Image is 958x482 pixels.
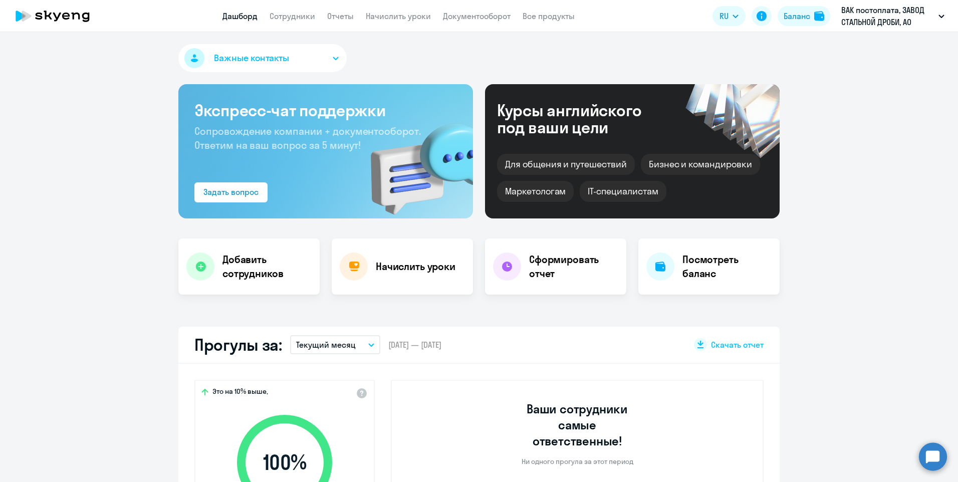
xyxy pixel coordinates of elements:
button: Важные контакты [178,44,347,72]
span: 100 % [227,450,342,474]
span: RU [720,10,729,22]
a: Сотрудники [270,11,315,21]
div: Бизнес и командировки [641,154,760,175]
span: Сопровождение компании + документооборот. Ответим на ваш вопрос за 5 минут! [194,125,421,151]
a: Отчеты [327,11,354,21]
div: Для общения и путешествий [497,154,635,175]
h4: Сформировать отчет [529,253,618,281]
h4: Посмотреть баланс [682,253,772,281]
a: Начислить уроки [366,11,431,21]
h3: Экспресс-чат поддержки [194,100,457,120]
span: [DATE] — [DATE] [388,339,441,350]
span: Скачать отчет [711,339,764,350]
div: IT-специалистам [580,181,666,202]
div: Курсы английского под ваши цели [497,102,668,136]
a: Все продукты [523,11,575,21]
button: ВАК постоплата, ЗАВОД СТАЛЬНОЙ ДРОБИ, АО [836,4,949,28]
p: ВАК постоплата, ЗАВОД СТАЛЬНОЙ ДРОБИ, АО [841,4,934,28]
a: Документооборот [443,11,511,21]
span: Важные контакты [214,52,289,65]
p: Текущий месяц [296,339,356,351]
img: bg-img [356,106,473,218]
div: Баланс [784,10,810,22]
button: Балансbalance [778,6,830,26]
p: Ни одного прогула за этот период [522,457,633,466]
button: Задать вопрос [194,182,268,202]
h3: Ваши сотрудники самые ответственные! [513,401,642,449]
div: Задать вопрос [203,186,259,198]
span: Это на 10% выше, [212,387,268,399]
a: Дашборд [222,11,258,21]
h4: Добавить сотрудников [222,253,312,281]
h4: Начислить уроки [376,260,455,274]
div: Маркетологам [497,181,574,202]
h2: Прогулы за: [194,335,282,355]
button: Текущий месяц [290,335,380,354]
button: RU [712,6,746,26]
img: balance [814,11,824,21]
